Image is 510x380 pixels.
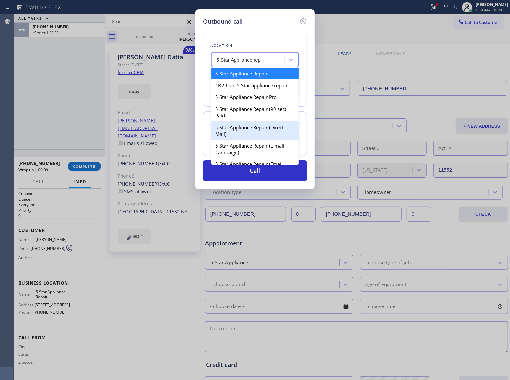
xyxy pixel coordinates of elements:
div: 5 Star Appliance Repair (Email Campaigns) [211,158,299,177]
button: Call [203,160,307,181]
div: 5 Star Appliance Repair (90 sec) Paid [211,103,299,121]
div: 4B2.Paid 5 Star appliance repair [211,79,299,91]
div: 5 Star Appliance Repair Pro [211,91,299,103]
h5: Outbound call [203,17,243,26]
div: 5 Star Appliance Repair (E-mail Campaign) [211,140,299,158]
div: Location [211,42,299,49]
div: 5 Star Appliance Repair [211,68,299,79]
div: 5 Star Appliance Repair (Direct Mail) [211,121,299,140]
